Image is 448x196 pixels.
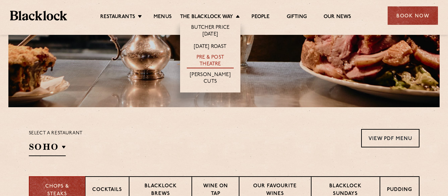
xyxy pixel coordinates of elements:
a: Pre & Post Theatre [187,54,234,68]
a: Our News [324,14,351,21]
div: Book Now [388,6,438,25]
a: [DATE] Roast [194,44,226,51]
a: Menus [154,14,172,21]
p: Pudding [387,186,412,195]
a: Restaurants [100,14,135,21]
img: BL_Textured_Logo-footer-cropped.svg [10,11,67,20]
h2: SOHO [29,141,66,156]
a: Gifting [287,14,307,21]
a: View PDF Menu [361,129,419,147]
a: [PERSON_NAME] Cuts [187,72,234,86]
a: The Blacklock Way [180,14,233,21]
a: Butcher Price [DATE] [187,24,234,39]
p: Select a restaurant [29,129,83,138]
a: People [251,14,270,21]
p: Cocktails [92,186,122,195]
